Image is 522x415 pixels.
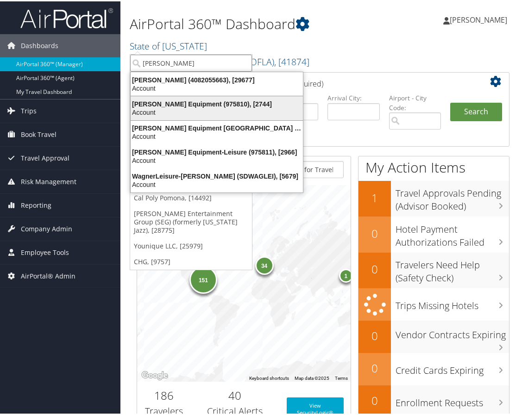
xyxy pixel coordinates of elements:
[139,368,170,380] a: Open this area in Google Maps (opens a new window)
[21,216,72,239] span: Company Admin
[197,386,272,402] h2: 40
[396,217,509,248] h3: Hotel Payment Authorizations Failed
[249,374,289,380] button: Keyboard shortcuts
[358,352,509,384] a: 0Credit Cards Expiring
[358,189,391,204] h2: 1
[21,263,75,286] span: AirPortal® Admin
[125,74,308,83] div: [PERSON_NAME] (4082055663), [29677]
[396,253,509,283] h3: Travelers Need Help (Safety Check)
[335,374,348,379] a: Terms (opens in new tab)
[443,5,516,32] a: [PERSON_NAME]
[21,169,76,192] span: Risk Management
[389,92,441,111] label: Airport - City Code:
[339,268,352,282] div: 1
[358,359,391,375] h2: 0
[358,319,509,352] a: 0Vendor Contracts Expiring
[396,181,509,211] h3: Travel Approvals Pending (Advisor Booked)
[125,123,308,131] div: [PERSON_NAME] Equipment [GEOGRAPHIC_DATA] (GM1810), [9387]
[125,107,308,115] div: Account
[130,237,252,253] a: Younique LLC, [25979]
[130,53,252,70] input: Search Accounts
[327,92,379,101] label: Arrival City:
[358,327,391,342] h2: 0
[130,13,388,32] h1: AirPortal 360™ Dashboard
[358,251,509,287] a: 0Travelers Need Help (Safety Check)
[358,224,391,240] h2: 0
[125,131,308,139] div: Account
[21,192,51,216] span: Reporting
[130,189,252,204] a: Cal Poly Pomona, [14492]
[358,391,391,407] h2: 0
[358,215,509,251] a: 0Hotel Payment Authorizations Failed
[274,54,309,67] span: , [ 41874 ]
[125,179,308,187] div: Account
[21,98,37,121] span: Trips
[21,33,58,56] span: Dashboards
[450,13,507,24] span: [PERSON_NAME]
[125,155,308,163] div: Account
[21,122,57,145] span: Book Travel
[269,160,344,177] input: Search for Traveler
[396,390,509,408] h3: Enrollment Requests
[125,171,308,179] div: WagnerLeisure-[PERSON_NAME] (SDWAGLEI), [5679]
[295,374,329,379] span: Map data ©2025
[189,265,217,293] div: 151
[144,386,183,402] h2: 186
[358,156,509,176] h1: My Action Items
[396,358,509,376] h3: Credit Cards Expiring
[358,260,391,276] h2: 0
[450,101,502,120] button: Search
[358,287,509,320] a: Trips Missing Hotels
[20,6,113,28] img: airportal-logo.png
[21,145,69,168] span: Travel Approval
[144,73,471,89] h2: Airtinerary Lookup
[130,38,309,67] a: State of [US_STATE] ([GEOGRAPHIC_DATA])
[130,204,252,237] a: [PERSON_NAME] Entertainment Group (SEG) (formerly [US_STATE] Jazz), [28775]
[396,293,509,311] h3: Trips Missing Hotels
[125,147,308,155] div: [PERSON_NAME] Equipment-Leisure (975811), [2966]
[139,368,170,380] img: Google
[21,240,69,263] span: Employee Tools
[125,83,308,91] div: Account
[255,255,273,273] div: 34
[358,180,509,215] a: 1Travel Approvals Pending (Advisor Booked)
[125,99,308,107] div: [PERSON_NAME] Equipment (975810), [2744]
[130,253,252,268] a: CHG, [9757]
[396,322,509,340] h3: Vendor Contracts Expiring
